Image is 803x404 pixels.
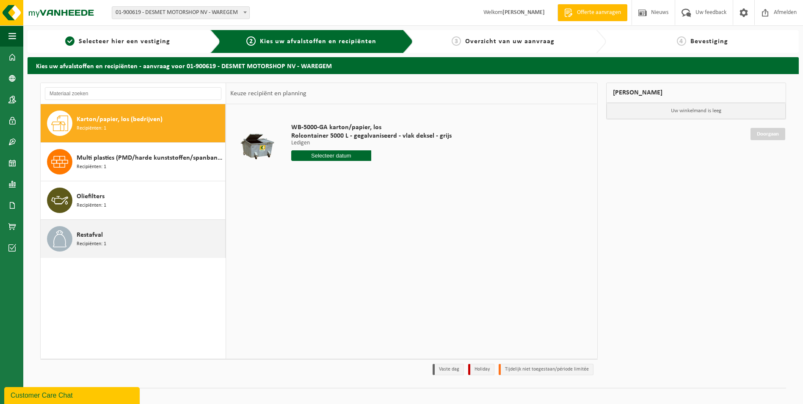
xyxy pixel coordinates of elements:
[246,36,256,46] span: 2
[468,364,494,375] li: Holiday
[77,163,106,171] span: Recipiënten: 1
[677,36,686,46] span: 4
[77,230,103,240] span: Restafval
[79,38,170,45] span: Selecteer hier een vestiging
[557,4,627,21] a: Offerte aanvragen
[690,38,728,45] span: Bevestiging
[32,36,204,47] a: 1Selecteer hier een vestiging
[65,36,75,46] span: 1
[112,6,250,19] span: 01-900619 - DESMET MOTORSHOP NV - WAREGEM
[607,103,786,119] p: Uw winkelmand is leeg
[291,123,452,132] span: WB-5000-GA karton/papier, los
[28,57,799,74] h2: Kies uw afvalstoffen en recipiënten - aanvraag voor 01-900619 - DESMET MOTORSHOP NV - WAREGEM
[77,114,163,125] span: Karton/papier, los (bedrijven)
[41,143,226,181] button: Multi plastics (PMD/harde kunststoffen/spanbanden/EPS/folie naturel/folie gemengd) Recipiënten: 1
[751,128,785,140] a: Doorgaan
[575,8,623,17] span: Offerte aanvragen
[112,7,249,19] span: 01-900619 - DESMET MOTORSHOP NV - WAREGEM
[433,364,464,375] li: Vaste dag
[226,83,311,104] div: Keuze recipiënt en planning
[41,220,226,258] button: Restafval Recipiënten: 1
[45,87,221,100] input: Materiaal zoeken
[77,202,106,210] span: Recipiënten: 1
[465,38,555,45] span: Overzicht van uw aanvraag
[77,125,106,133] span: Recipiënten: 1
[4,385,141,404] iframe: chat widget
[452,36,461,46] span: 3
[291,140,452,146] p: Ledigen
[291,150,372,161] input: Selecteer datum
[260,38,376,45] span: Kies uw afvalstoffen en recipiënten
[77,191,105,202] span: Oliefilters
[77,240,106,248] span: Recipiënten: 1
[41,104,226,143] button: Karton/papier, los (bedrijven) Recipiënten: 1
[291,132,452,140] span: Rolcontainer 5000 L - gegalvaniseerd - vlak deksel - grijs
[499,364,593,375] li: Tijdelijk niet toegestaan/période limitée
[502,9,545,16] strong: [PERSON_NAME]
[77,153,223,163] span: Multi plastics (PMD/harde kunststoffen/spanbanden/EPS/folie naturel/folie gemengd)
[606,83,786,103] div: [PERSON_NAME]
[41,181,226,220] button: Oliefilters Recipiënten: 1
